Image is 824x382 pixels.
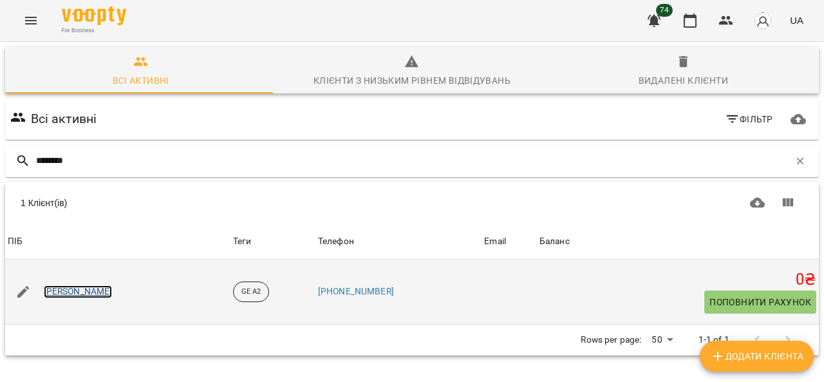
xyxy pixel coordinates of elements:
[31,109,97,129] h6: Всі активні
[314,73,510,88] div: Клієнти з низьким рівнем відвідувань
[484,234,506,249] div: Email
[539,234,570,249] div: Баланс
[754,12,772,30] img: avatar_s.png
[720,108,778,131] button: Фільтр
[318,234,354,249] div: Телефон
[8,234,23,249] div: ПІБ
[21,196,405,209] div: 1 Клієнт(ів)
[725,111,773,127] span: Фільтр
[639,73,728,88] div: Видалені клієнти
[233,282,270,302] div: GE A2
[539,234,816,249] span: Баланс
[539,234,570,249] div: Sort
[8,234,228,249] span: ПІБ
[318,234,354,249] div: Sort
[581,334,641,347] p: Rows per page:
[241,287,261,298] p: GE A2
[646,330,677,349] div: 50
[656,4,673,17] span: 74
[8,234,23,249] div: Sort
[539,270,816,290] h5: 0 ₴
[318,234,479,249] span: Телефон
[709,294,811,310] span: Поповнити рахунок
[233,234,313,249] div: Теги
[62,6,126,25] img: Voopty Logo
[44,285,113,298] a: [PERSON_NAME]
[704,291,816,314] button: Поповнити рахунок
[484,234,534,249] span: Email
[790,14,803,27] span: UA
[772,187,803,218] button: Показати колонки
[62,26,126,35] span: For Business
[700,341,814,372] button: Додати клієнта
[15,5,46,36] button: Menu
[5,182,819,224] div: Table Toolbar
[318,286,394,296] a: [PHONE_NUMBER]
[785,8,809,32] button: UA
[742,187,773,218] button: Завантажити CSV
[698,334,729,347] p: 1-1 of 1
[710,349,803,364] span: Додати клієнта
[484,234,506,249] div: Sort
[113,73,169,88] div: Всі активні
